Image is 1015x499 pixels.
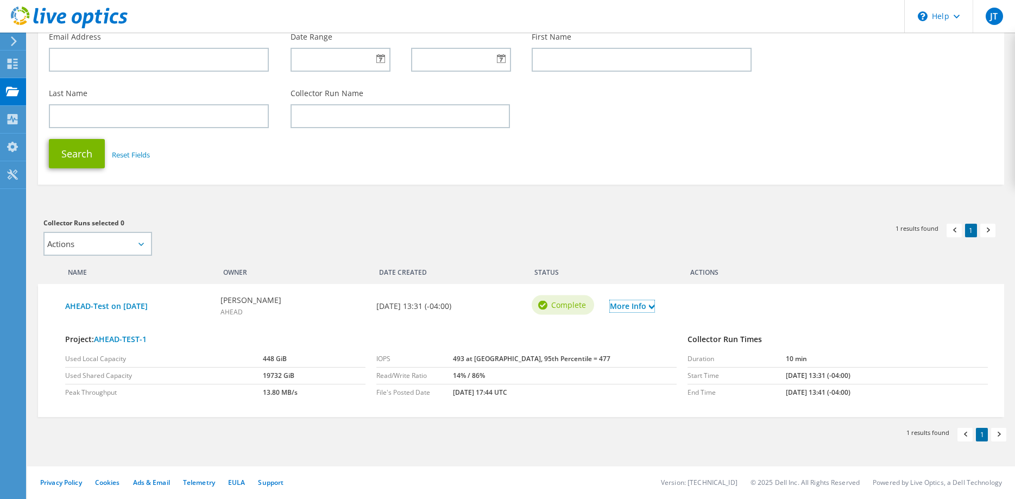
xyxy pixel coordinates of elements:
a: 1 [965,224,977,237]
td: End Time [688,384,786,401]
svg: \n [918,11,928,21]
h4: Collector Run Times [688,333,988,345]
div: Date Created [371,261,526,279]
div: Owner [215,261,370,279]
a: Support [258,478,283,487]
td: IOPS [376,351,453,368]
label: Date Range [291,31,332,42]
span: JT [986,8,1003,25]
td: [DATE] 13:41 (-04:00) [786,384,988,401]
span: Complete [551,299,586,311]
td: Peak Throughput [65,384,263,401]
label: First Name [532,31,571,42]
div: Actions [682,261,993,279]
td: Start Time [688,367,786,384]
span: 1 results found [906,428,949,437]
a: AHEAD-TEST-1 [94,334,147,344]
a: EULA [228,478,245,487]
td: File's Posted Date [376,384,453,401]
h3: Collector Runs selected 0 [43,217,510,229]
label: Collector Run Name [291,88,363,99]
a: Reset Fields [112,150,150,160]
a: AHEAD-Test on [DATE] [65,300,210,312]
button: Search [49,139,105,168]
td: Used Local Capacity [65,351,263,368]
a: More Info [610,300,654,312]
li: Powered by Live Optics, a Dell Technology [873,478,1002,487]
td: [DATE] 13:31 (-04:00) [786,367,988,384]
td: 10 min [786,351,988,368]
td: 13.80 MB/s [263,384,365,401]
li: © 2025 Dell Inc. All Rights Reserved [751,478,860,487]
b: [DATE] 13:31 (-04:00) [376,300,451,312]
div: Name [60,261,215,279]
a: Telemetry [183,478,215,487]
a: Privacy Policy [40,478,82,487]
b: [PERSON_NAME] [220,294,281,306]
td: [DATE] 17:44 UTC [453,384,677,401]
td: 14% / 86% [453,367,677,384]
li: Version: [TECHNICAL_ID] [661,478,737,487]
span: AHEAD [220,307,243,317]
td: Duration [688,351,786,368]
td: 19732 GiB [263,367,365,384]
a: Cookies [95,478,120,487]
label: Last Name [49,88,87,99]
td: Used Shared Capacity [65,367,263,384]
td: Read/Write Ratio [376,367,453,384]
td: 448 GiB [263,351,365,368]
a: Ads & Email [133,478,170,487]
label: Email Address [49,31,101,42]
div: Status [526,261,604,279]
h4: Project: [65,333,677,345]
td: 493 at [GEOGRAPHIC_DATA], 95th Percentile = 477 [453,351,677,368]
span: 1 results found [896,224,938,233]
a: 1 [976,428,988,441]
